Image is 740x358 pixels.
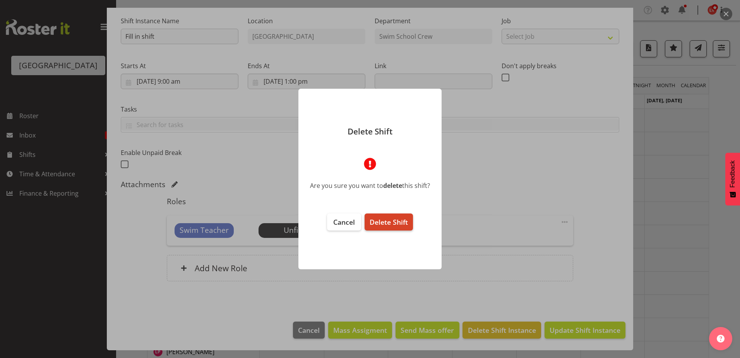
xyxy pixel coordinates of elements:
p: Delete Shift [306,127,434,136]
button: Delete Shift [365,213,413,231]
button: Feedback - Show survey [725,153,740,205]
span: Delete Shift [370,217,408,227]
img: help-xxl-2.png [717,335,725,343]
span: Feedback [729,160,736,188]
div: Are you sure you want to this shift? [310,181,430,190]
span: Cancel [333,217,355,227]
button: Cancel [327,213,361,231]
b: delete [383,181,402,190]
